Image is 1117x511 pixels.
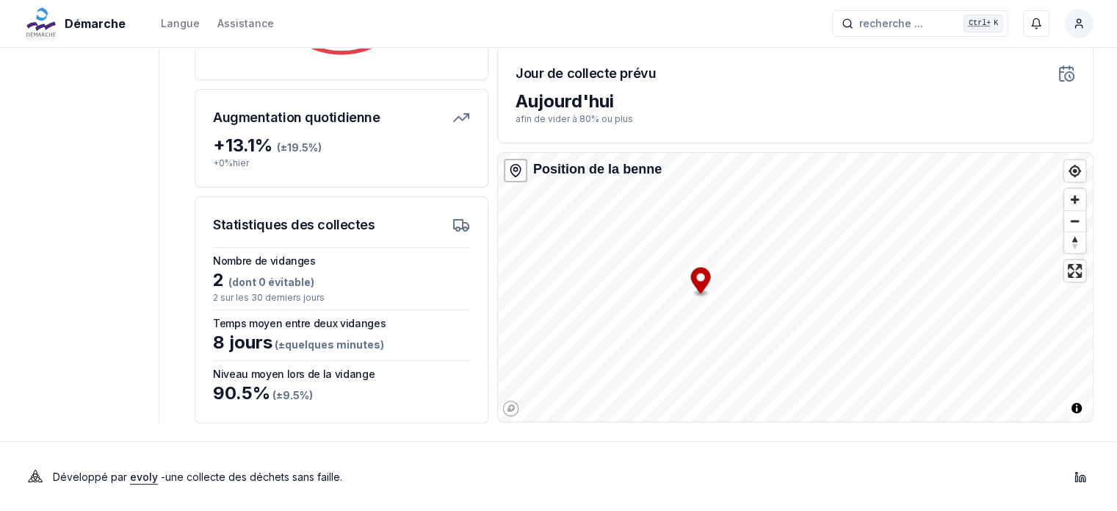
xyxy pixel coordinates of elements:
[1068,399,1085,417] button: Toggle attribution
[24,6,59,41] img: Démarche Logo
[213,268,470,292] div: 2
[1064,211,1085,232] span: Zoom out
[217,15,274,32] a: Assistance
[130,471,158,483] a: evoly
[1064,189,1085,210] button: Zoom in
[161,16,200,31] div: Langue
[213,316,470,331] h3: Temps moyen entre deux vidanges
[161,15,200,32] button: Langue
[502,400,519,417] a: Mapbox logo
[691,268,711,298] div: Map marker
[213,107,380,128] h3: Augmentation quotidienne
[24,465,47,489] img: Evoly Logo
[53,467,342,487] p: Développé par - une collecte des déchets sans faille .
[270,389,313,401] span: (± 9.5 %)
[498,153,1097,421] canvas: Map
[1064,260,1085,282] button: Enter fullscreen
[1064,210,1085,232] button: Zoom out
[213,331,470,354] div: 8 jours
[213,157,470,169] p: + 0 % hier
[516,113,1075,125] p: afin de vider à 80% ou plus
[859,16,923,31] span: recherche ...
[277,141,322,154] span: (± 19.5 %)
[24,15,131,32] a: Démarche
[213,254,470,268] h3: Nombre de vidanges
[533,159,662,179] div: Position de la benne
[516,90,1075,113] div: Aujourd'hui
[272,338,384,351] span: (± quelques minutes )
[213,367,470,382] h3: Niveau moyen lors de la vidange
[213,134,470,157] div: + 13.1 %
[65,15,126,32] span: Démarche
[516,63,656,84] h3: Jour de collecte prévu
[1064,232,1085,253] span: Reset bearing to north
[213,292,470,304] p: 2 sur les 30 derniers jours
[224,276,314,288] span: (dont 0 évitable)
[1064,232,1085,253] button: Reset bearing to north
[1064,160,1085,182] button: Find my location
[213,215,375,235] h3: Statistiques des collectes
[213,382,470,405] div: 90.5 %
[832,10,1008,37] button: recherche ...Ctrl+K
